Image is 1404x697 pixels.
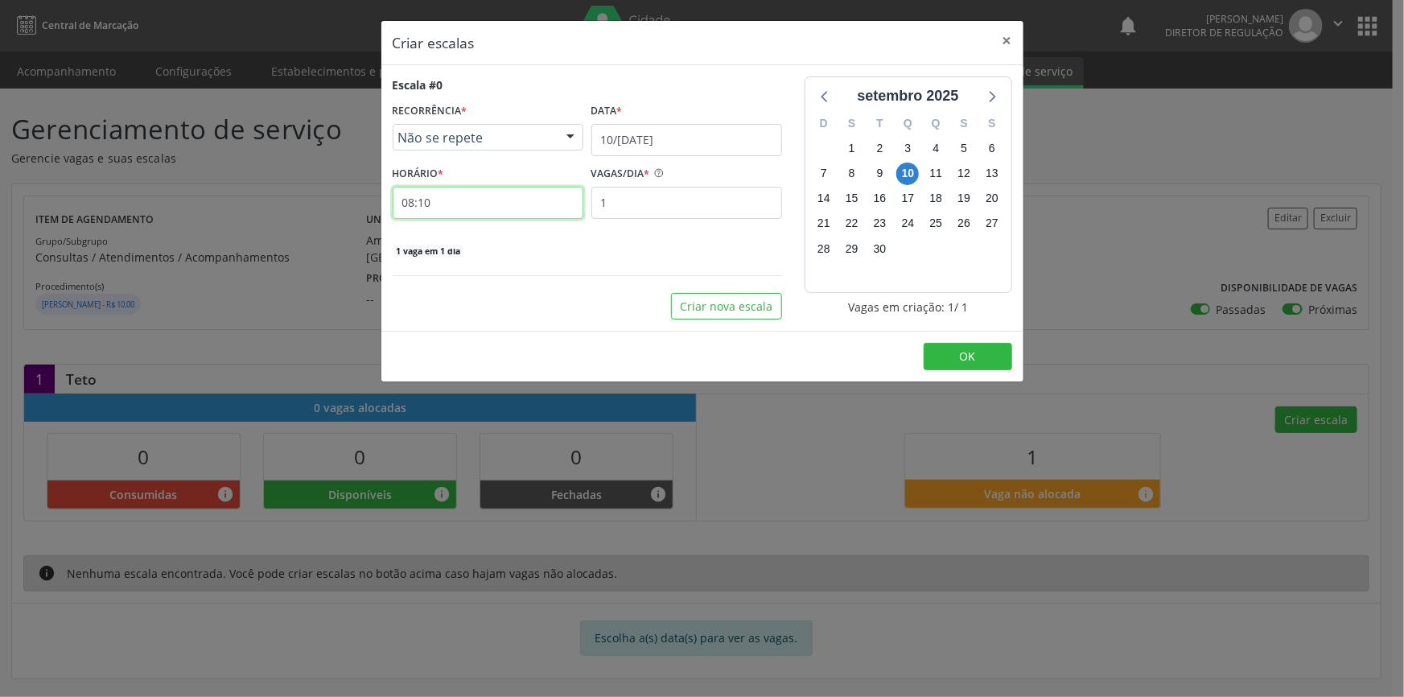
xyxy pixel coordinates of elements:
[393,32,475,53] h5: Criar escalas
[393,99,467,124] label: RECORRÊNCIA
[850,85,965,107] div: setembro 2025
[591,162,650,187] label: VAGAS/DIA
[991,21,1023,60] button: Close
[981,212,1003,235] span: sábado, 27 de setembro de 2025
[813,188,835,210] span: domingo, 14 de setembro de 2025
[671,293,782,320] button: Criar nova escala
[894,111,922,136] div: Q
[954,299,968,316] span: / 1
[869,212,891,235] span: terça-feira, 23 de setembro de 2025
[650,162,665,179] ion-icon: help circle outline
[953,163,975,185] span: sexta-feira, 12 de setembro de 2025
[896,163,919,185] span: quarta-feira, 10 de setembro de 2025
[924,343,1012,370] button: OK
[841,237,863,260] span: segunda-feira, 29 de setembro de 2025
[805,299,1012,316] div: Vagas em criação: 1
[838,111,866,136] div: S
[810,111,838,136] div: D
[813,237,835,260] span: domingo, 28 de setembro de 2025
[960,348,976,364] span: OK
[869,163,891,185] span: terça-feira, 9 de setembro de 2025
[978,111,1007,136] div: S
[398,130,550,146] span: Não se repete
[924,188,947,210] span: quinta-feira, 18 de setembro de 2025
[896,137,919,159] span: quarta-feira, 3 de setembro de 2025
[841,212,863,235] span: segunda-feira, 22 de setembro de 2025
[953,212,975,235] span: sexta-feira, 26 de setembro de 2025
[866,111,894,136] div: T
[393,245,463,258] span: 1 vaga em 1 dia
[591,99,623,124] label: Data
[393,187,583,219] input: 00:00
[924,163,947,185] span: quinta-feira, 11 de setembro de 2025
[841,137,863,159] span: segunda-feira, 1 de setembro de 2025
[924,137,947,159] span: quinta-feira, 4 de setembro de 2025
[813,212,835,235] span: domingo, 21 de setembro de 2025
[922,111,950,136] div: Q
[869,188,891,210] span: terça-feira, 16 de setembro de 2025
[813,163,835,185] span: domingo, 7 de setembro de 2025
[981,163,1003,185] span: sábado, 13 de setembro de 2025
[981,188,1003,210] span: sábado, 20 de setembro de 2025
[953,137,975,159] span: sexta-feira, 5 de setembro de 2025
[924,212,947,235] span: quinta-feira, 25 de setembro de 2025
[841,188,863,210] span: segunda-feira, 15 de setembro de 2025
[869,137,891,159] span: terça-feira, 2 de setembro de 2025
[393,76,443,93] div: Escala #0
[953,188,975,210] span: sexta-feira, 19 de setembro de 2025
[896,188,919,210] span: quarta-feira, 17 de setembro de 2025
[950,111,978,136] div: S
[869,237,891,260] span: terça-feira, 30 de setembro de 2025
[841,163,863,185] span: segunda-feira, 8 de setembro de 2025
[896,212,919,235] span: quarta-feira, 24 de setembro de 2025
[393,162,444,187] label: HORÁRIO
[591,124,782,156] input: Selecione uma data
[981,137,1003,159] span: sábado, 6 de setembro de 2025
